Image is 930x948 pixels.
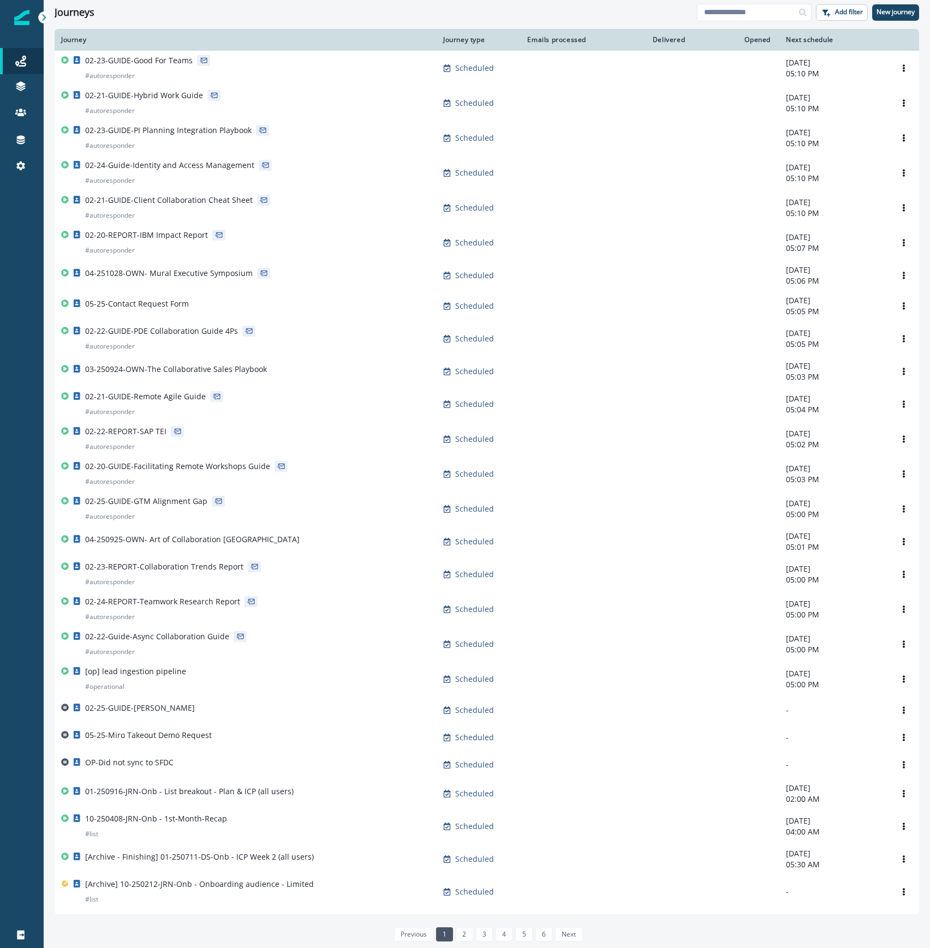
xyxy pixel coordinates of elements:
p: [DATE] [786,783,882,794]
a: Page 6 [535,927,552,941]
p: Scheduled [455,854,494,865]
a: OP-Did not sync to SFDCScheduled--Options [55,751,919,778]
p: 05:00 PM [786,609,882,620]
button: Options [895,200,913,216]
p: 02-20-GUIDE-Facilitating Remote Workshops Guide [85,461,270,472]
p: # autoresponder [85,611,135,622]
a: 02-23-GUIDE-Good For Teams#autoresponderScheduled-[DATE]05:10 PMOptions [55,51,919,86]
p: [DATE] [786,393,882,404]
p: 05:30 AM [786,859,882,870]
p: Scheduled [455,674,494,685]
p: 05:10 PM [786,208,882,219]
button: Options [895,331,913,347]
p: 05-25-Miro Takeout Demo Request [85,730,212,741]
button: Options [895,818,913,835]
button: Options [895,533,913,550]
p: Scheduled [455,732,494,743]
p: New journey [877,8,915,16]
p: 02-25-GUIDE-[PERSON_NAME] [85,703,195,713]
a: Page 1 is your current page [436,927,453,941]
p: # autoresponder [85,210,135,221]
p: # autoresponder [85,476,135,487]
p: 02-22-REPORT-SAP TEI [85,426,166,437]
button: Options [895,785,913,802]
div: Journey type [443,35,512,44]
p: # autoresponder [85,341,135,352]
p: Scheduled [455,569,494,580]
button: Options [895,298,913,314]
p: # autoresponder [85,441,135,452]
button: Options [895,884,913,900]
a: 04-250925-OWN- Art of Collaboration [GEOGRAPHIC_DATA]Scheduled-[DATE]05:01 PMOptions [55,526,919,557]
p: Scheduled [455,333,494,344]
p: [DATE] [786,463,882,474]
p: 05:10 PM [786,68,882,79]
p: 05:03 PM [786,371,882,382]
p: Scheduled [455,639,494,650]
a: 02-23-GUIDE-PI Planning Integration Playbook#autoresponderScheduled-[DATE]05:10 PMOptions [55,121,919,155]
a: 02-22-GUIDE-PDE Collaboration Guide 4Ps#autoresponderScheduled-[DATE]05:05 PMOptions [55,321,919,356]
p: [DATE] [786,232,882,243]
button: Options [895,130,913,146]
a: Page 5 [515,927,532,941]
a: 02-21-GUIDE-Hybrid Work Guide#autoresponderScheduled-[DATE]05:10 PMOptions [55,86,919,121]
p: 04:00 AM [786,826,882,837]
p: # autoresponder [85,406,135,417]
p: 02:00 AM [786,794,882,805]
a: [Archive - Finishing] 01-250711-DS-Onb - ICP Week 2 (all users)Scheduled-[DATE]05:30 AMOptions [55,844,919,874]
p: Scheduled [455,759,494,770]
p: [DATE] [786,598,882,609]
p: [DATE] [786,127,882,138]
p: 05:05 PM [786,306,882,317]
p: 05:03 PM [786,474,882,485]
p: [DATE] [786,92,882,103]
p: - [786,759,882,770]
p: 02-23-GUIDE-Good For Teams [85,55,193,66]
p: # autoresponder [85,70,135,81]
p: 02-24-Guide-Identity and Access Management [85,160,254,171]
button: Options [895,60,913,76]
p: # autoresponder [85,646,135,657]
a: Next page [555,927,582,941]
p: 05:01 PM [786,542,882,553]
button: Options [895,501,913,517]
p: [DATE] [786,428,882,439]
p: 10-250408-JRN-Onb - 1st-Month-Recap [85,813,227,824]
p: 05:10 PM [786,103,882,114]
p: 05:00 PM [786,509,882,520]
p: 04-251028-OWN- Mural Executive Symposium [85,268,253,279]
a: 10-250408-JRN-Onb - 1st-Month-Recap#listScheduled-[DATE]04:00 AMOptions [55,809,919,844]
div: Journey [61,35,430,44]
p: # autoresponder [85,511,135,522]
a: [Archive] 10-250408-JRN-Onb - Onboarding audience - All#listScheduled--Options [55,909,919,944]
a: 05-25-Contact Request FormScheduled-[DATE]05:05 PMOptions [55,291,919,321]
p: Scheduled [455,469,494,479]
ul: Pagination [391,927,583,941]
p: 05:07 PM [786,243,882,254]
p: Scheduled [455,366,494,377]
p: 05:00 PM [786,574,882,585]
p: [DATE] [786,668,882,679]
p: Scheduled [455,98,494,109]
p: # list [85,894,98,905]
button: Options [895,466,913,482]
p: 02-21-GUIDE-Client Collaboration Cheat Sheet [85,195,253,206]
p: [DATE] [786,265,882,275]
p: 02-22-Guide-Async Collaboration Guide [85,631,229,642]
button: Options [895,757,913,773]
p: # autoresponder [85,245,135,256]
a: [op] lead ingestion pipeline#operationalScheduled-[DATE]05:00 PMOptions [55,662,919,697]
p: Scheduled [455,133,494,143]
a: 05-25-Miro Takeout Demo RequestScheduled--Options [55,724,919,751]
p: [DATE] [786,498,882,509]
p: 05:10 PM [786,138,882,149]
p: 02-21-GUIDE-Remote Agile Guide [85,391,206,402]
p: Scheduled [455,821,494,832]
button: Options [895,431,913,447]
p: Scheduled [455,399,494,410]
p: Scheduled [455,202,494,213]
p: # autoresponder [85,175,135,186]
p: 05:05 PM [786,339,882,350]
a: 02-23-REPORT-Collaboration Trends Report#autoresponderScheduled-[DATE]05:00 PMOptions [55,557,919,592]
p: [Archive - Finishing] 01-250711-DS-Onb - ICP Week 2 (all users) [85,851,314,862]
